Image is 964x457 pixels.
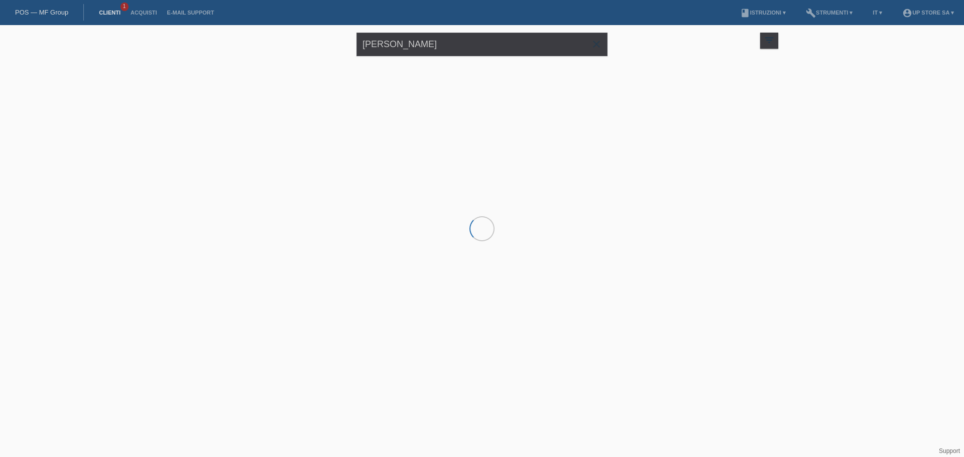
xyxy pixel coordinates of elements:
[126,10,162,16] a: Acquisti
[15,9,68,16] a: POS — MF Group
[801,10,858,16] a: buildStrumenti ▾
[590,38,602,50] i: close
[868,10,887,16] a: IT ▾
[939,447,960,454] a: Support
[806,8,816,18] i: build
[356,33,608,56] input: Ricerca...
[764,35,775,46] i: filter_list
[120,3,129,11] span: 1
[94,10,126,16] a: Clienti
[740,8,750,18] i: book
[902,8,912,18] i: account_circle
[735,10,791,16] a: bookIstruzioni ▾
[897,10,959,16] a: account_circleUp Store SA ▾
[162,10,219,16] a: E-mail Support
